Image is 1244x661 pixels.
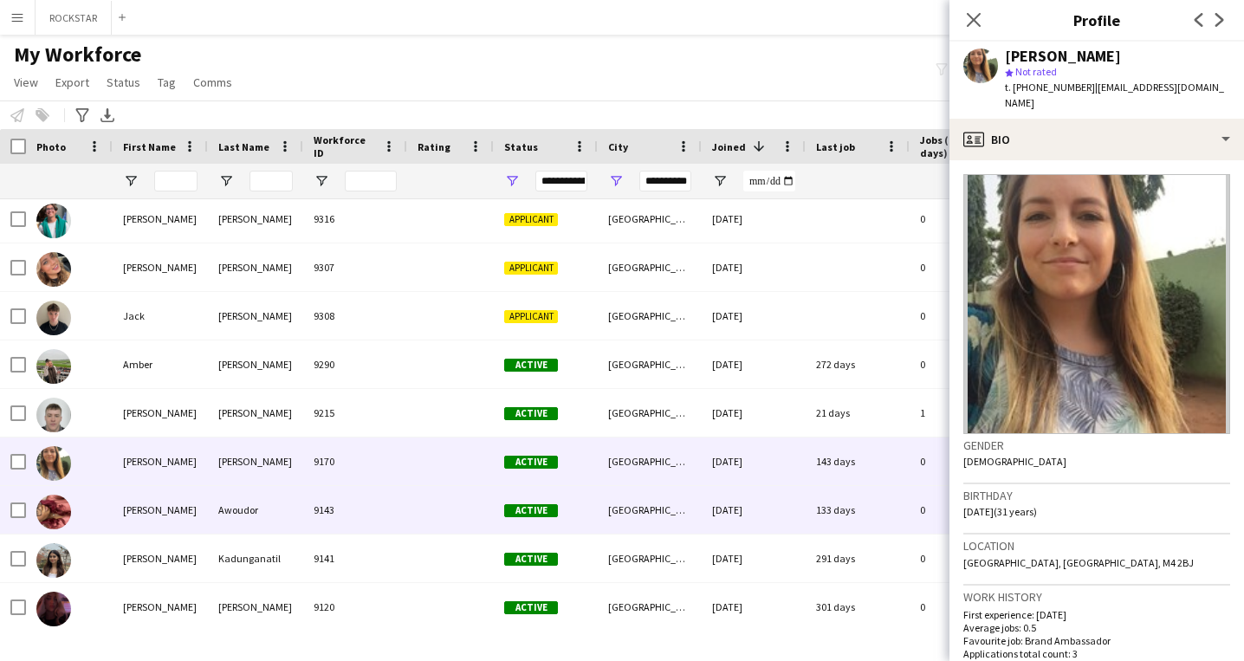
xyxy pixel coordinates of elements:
div: [DATE] [702,340,806,388]
div: [PERSON_NAME] [208,389,303,437]
input: Last Name Filter Input [249,171,293,191]
button: Open Filter Menu [218,173,234,189]
span: Last Name [218,140,269,153]
input: Joined Filter Input [743,171,795,191]
div: [PERSON_NAME] [208,340,303,388]
div: 301 days [806,583,910,631]
span: Applicant [504,310,558,323]
div: 9316 [303,195,407,243]
a: View [7,71,45,94]
div: 0 [910,340,1022,388]
span: Status [107,75,140,90]
div: [PERSON_NAME] [113,437,208,485]
button: Open Filter Menu [712,173,728,189]
div: [GEOGRAPHIC_DATA] [598,292,702,340]
span: Workforce ID [314,133,376,159]
span: Active [504,407,558,420]
input: City Filter Input [639,171,691,191]
div: [GEOGRAPHIC_DATA] [598,486,702,534]
div: [PERSON_NAME] [208,292,303,340]
span: | [EMAIL_ADDRESS][DOMAIN_NAME] [1005,81,1224,109]
div: 9307 [303,243,407,291]
button: Open Filter Menu [123,173,139,189]
button: Open Filter Menu [608,173,624,189]
img: Crew avatar or photo [963,174,1230,434]
span: Photo [36,140,66,153]
div: 143 days [806,437,910,485]
div: 0 [910,583,1022,631]
span: City [608,140,628,153]
button: Open Filter Menu [504,173,520,189]
div: [DATE] [702,243,806,291]
span: Active [504,553,558,566]
h3: Profile [949,9,1244,31]
a: Status [100,71,147,94]
span: View [14,75,38,90]
a: Tag [151,71,183,94]
app-action-btn: Export XLSX [97,105,118,126]
h3: Birthday [963,488,1230,503]
span: [GEOGRAPHIC_DATA], [GEOGRAPHIC_DATA], M4 2BJ [963,556,1194,569]
div: 9170 [303,437,407,485]
div: 0 [910,243,1022,291]
div: 291 days [806,535,910,582]
div: Bio [949,119,1244,160]
p: First experience: [DATE] [963,608,1230,621]
div: [GEOGRAPHIC_DATA] [598,340,702,388]
span: Tag [158,75,176,90]
span: t. [PHONE_NUMBER] [1005,81,1095,94]
div: [DATE] [702,583,806,631]
div: [PERSON_NAME] [208,243,303,291]
div: [DATE] [702,389,806,437]
div: [GEOGRAPHIC_DATA] [598,437,702,485]
div: [PERSON_NAME] [1005,49,1121,64]
div: 9290 [303,340,407,388]
img: Amber Pullen [36,349,71,384]
p: Average jobs: 0.5 [963,621,1230,634]
div: [GEOGRAPHIC_DATA] [598,195,702,243]
span: Status [504,140,538,153]
span: Export [55,75,89,90]
p: Applications total count: 3 [963,647,1230,660]
div: 0 [910,437,1022,485]
span: Joined [712,140,746,153]
span: Not rated [1015,65,1057,78]
span: Active [504,504,558,517]
div: [GEOGRAPHIC_DATA] [598,243,702,291]
p: Favourite job: Brand Ambassador [963,634,1230,647]
a: Export [49,71,96,94]
img: Alfred Raynor [36,204,71,238]
div: [PERSON_NAME] [208,583,303,631]
img: Holly Lemin [36,252,71,287]
span: Active [504,359,558,372]
img: Rebecca Awoudor [36,495,71,529]
div: 9141 [303,535,407,582]
div: [PERSON_NAME] [113,583,208,631]
span: Comms [193,75,232,90]
div: 0 [910,486,1022,534]
span: First Name [123,140,176,153]
span: Active [504,601,558,614]
div: 0 [910,535,1022,582]
h3: Gender [963,437,1230,453]
img: Daniel Thomas [36,398,71,432]
span: Applicant [504,213,558,226]
div: [DATE] [702,486,806,534]
app-action-btn: Advanced filters [72,105,93,126]
img: holly bowen [36,592,71,626]
div: [DATE] [702,437,806,485]
span: Active [504,456,558,469]
button: Open Filter Menu [314,173,329,189]
h3: Location [963,538,1230,554]
div: [PERSON_NAME] [113,535,208,582]
div: Awoudor [208,486,303,534]
div: 0 [910,292,1022,340]
div: 21 days [806,389,910,437]
img: Jack Walsh [36,301,71,335]
div: [DATE] [702,535,806,582]
input: Workforce ID Filter Input [345,171,397,191]
div: [GEOGRAPHIC_DATA] [598,535,702,582]
div: Amber [113,340,208,388]
div: [DATE] [702,292,806,340]
div: [PERSON_NAME] [113,389,208,437]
